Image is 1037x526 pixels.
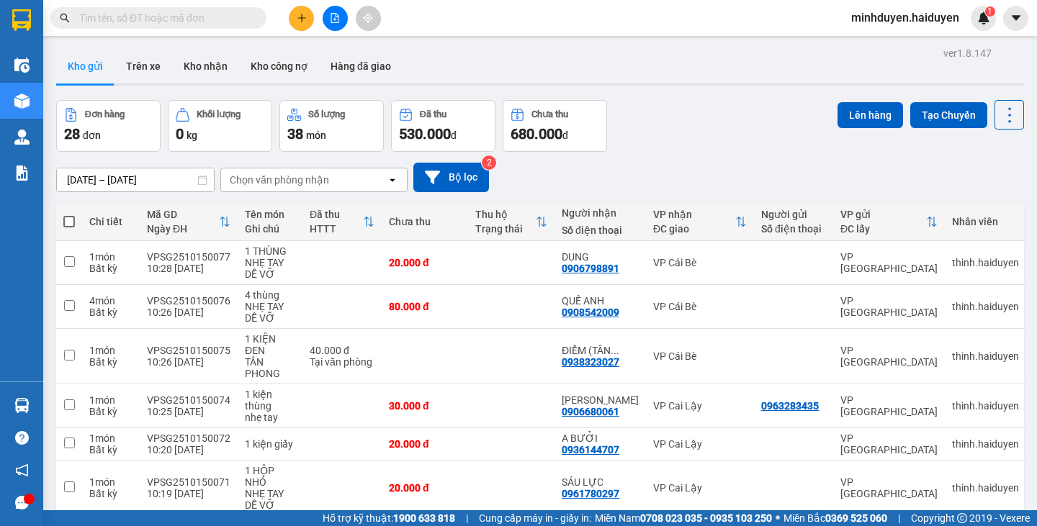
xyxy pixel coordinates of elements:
span: Hỗ trợ kỹ thuật: [323,510,455,526]
div: QUẾ ANH [562,295,639,307]
div: Đã thu [310,209,363,220]
span: message [15,496,29,509]
span: 28 [64,125,80,142]
img: warehouse-icon [14,130,30,145]
span: plus [297,13,307,23]
div: Bất kỳ [89,488,133,499]
span: | [898,510,900,526]
sup: 2 [482,155,496,170]
div: 20.000 đ [389,482,461,494]
div: Đã thu [420,109,446,119]
div: 0963283435 [761,400,819,412]
span: Miền Bắc [784,510,887,526]
div: 1 THÙNG [245,245,295,257]
div: Số lượng [308,109,345,119]
div: 0961780297 [562,488,619,499]
span: 1 [987,6,992,17]
div: 40.000 đ [310,345,374,356]
div: VP [GEOGRAPHIC_DATA] [840,295,938,318]
div: Ghi chú [245,223,295,235]
img: warehouse-icon [14,58,30,73]
div: VPSG2510150074 [147,394,230,406]
button: Đã thu530.000đ [391,100,495,152]
div: VP [GEOGRAPHIC_DATA] [840,345,938,368]
div: 1 món [89,251,133,263]
div: ĐIỂM (TÂN PHONG) 1,700đ /kg [562,345,639,356]
th: Toggle SortBy [833,203,945,241]
div: 10:26 [DATE] [147,356,230,368]
strong: 1900 633 818 [393,512,455,524]
div: 1 HỘP NHỎ [245,465,295,488]
div: Bất kỳ [89,263,133,274]
div: NHẸ TAY DỄ VỠ [245,301,295,324]
div: Tại văn phòng [310,356,374,368]
div: 0906680061 [562,406,619,417]
div: VP [GEOGRAPHIC_DATA] [840,476,938,499]
button: Hàng đã giao [319,49,403,83]
div: Người nhận [562,207,639,219]
div: Mã GD [147,209,219,220]
div: VP Cai Lậy [653,438,747,450]
span: question-circle [15,431,29,445]
div: Bất kỳ [89,307,133,318]
span: 530.000 [399,125,451,142]
svg: open [387,174,398,186]
div: nhẹ tay [245,412,295,423]
div: 10:28 [DATE] [147,263,230,274]
div: thinh.haiduyen [952,301,1019,312]
div: Chi tiết [89,216,133,227]
div: Thu hộ [475,209,536,220]
div: 1 kiện giấy [245,438,295,450]
div: 1 món [89,394,133,406]
div: 0908542009 [562,307,619,318]
button: Kho gửi [56,49,115,83]
div: TÂN PHONG [245,356,295,379]
button: Tạo Chuyến [910,102,987,128]
div: Ngày ĐH [147,223,219,235]
span: 680.000 [511,125,562,142]
div: 10:20 [DATE] [147,444,230,455]
div: VP Cai Lậy [653,400,747,412]
div: thinh.haiduyen [952,350,1019,362]
div: 10:19 [DATE] [147,488,230,499]
img: warehouse-icon [14,398,30,413]
div: VP [GEOGRAPHIC_DATA] [840,432,938,455]
div: ĐC giao [653,223,735,235]
div: 4 thùng [245,289,295,301]
div: 1 món [89,432,133,444]
div: VPSG2510150077 [147,251,230,263]
button: aim [356,6,381,31]
span: aim [363,13,373,23]
div: Trạng thái [475,223,536,235]
div: 80.000 đ [389,301,461,312]
div: thinh.haiduyen [952,257,1019,268]
th: Toggle SortBy [468,203,555,241]
span: copyright [957,513,967,523]
div: Bất kỳ [89,444,133,455]
div: VP [GEOGRAPHIC_DATA] [840,394,938,417]
div: 0938323027 [562,356,619,368]
div: ver 1.8.147 [943,45,992,61]
div: Chọn văn phòng nhận [230,173,329,187]
div: 10:26 [DATE] [147,307,230,318]
th: Toggle SortBy [140,203,238,241]
div: VPSG2510150072 [147,432,230,444]
div: 10:25 [DATE] [147,406,230,417]
button: Khối lượng0kg [168,100,272,152]
div: Người gửi [761,209,826,220]
div: thinh.haiduyen [952,482,1019,494]
div: VP Cái Bè [653,257,747,268]
sup: 1 [985,6,995,17]
button: Trên xe [115,49,172,83]
div: DUNG [562,251,639,263]
span: Miền Nam [595,510,772,526]
div: 20.000 đ [389,257,461,268]
div: Bất kỳ [89,356,133,368]
span: đ [451,130,457,141]
span: kg [187,130,197,141]
div: ngọc trinh [562,394,639,406]
div: 1 KIỆN ĐEN [245,333,295,356]
th: Toggle SortBy [302,203,382,241]
input: Select a date range. [57,168,214,191]
span: ⚪️ [776,515,780,521]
